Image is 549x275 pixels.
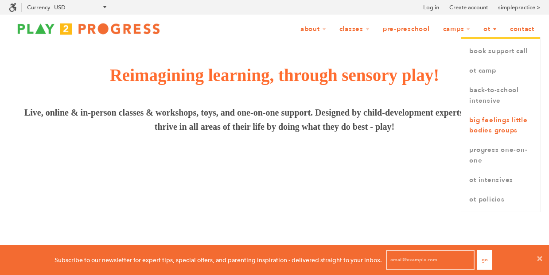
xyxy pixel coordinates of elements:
a: Back-to-School Intensive [461,81,540,111]
span: Live, online & in-person classes & workshops, toys, and one-on-one support. Designed by child-dev... [22,105,527,134]
a: Pre-Preschool [377,21,436,38]
a: Progress One-on-One [461,140,540,170]
a: OT Camp [461,61,540,81]
a: Big Feelings Little Bodies Groups [461,111,540,141]
a: Contact [504,21,540,38]
button: Go [477,250,492,270]
a: Camps [437,21,476,38]
a: Classes [334,21,375,38]
span: From pregnancy through preschool and beyond, we're a comprehensive resource for parents and famil... [19,215,530,246]
p: Subscribe to our newsletter for expert tips, special offers, and parenting inspiration - delivere... [55,255,382,265]
a: OT Policies [461,190,540,209]
a: About [295,21,332,38]
a: OT [478,21,502,38]
a: Log in [423,3,439,12]
a: simplepractice > [498,3,540,12]
label: Currency [27,4,50,11]
a: Create account [449,3,488,12]
span: Reimagining learning, through sensory play! [110,66,440,85]
img: Play2Progress logo [9,20,168,38]
input: email@example.com [386,250,475,270]
a: OT Intensives [461,170,540,190]
a: book support call [461,42,540,61]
